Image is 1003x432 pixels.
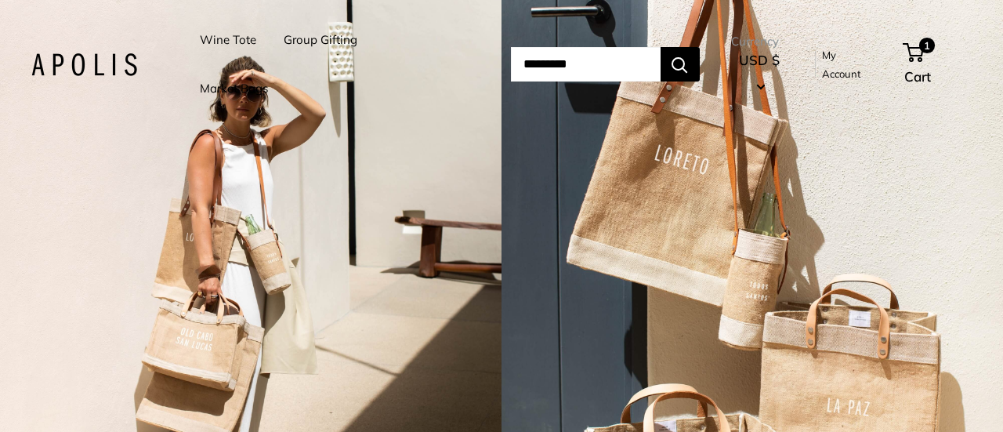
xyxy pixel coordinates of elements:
input: Search... [511,47,661,82]
button: USD $ [731,48,788,98]
img: Apolis [31,53,137,76]
span: USD $ [739,52,780,68]
a: 1 Cart [904,39,972,89]
a: My Account [822,45,878,84]
a: Market Bags [200,78,268,100]
span: 1 [919,38,935,53]
span: Currency [731,31,788,53]
a: Group Gifting [284,29,357,51]
a: Wine Tote [200,29,256,51]
button: Search [661,47,700,82]
span: Cart [904,68,931,85]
